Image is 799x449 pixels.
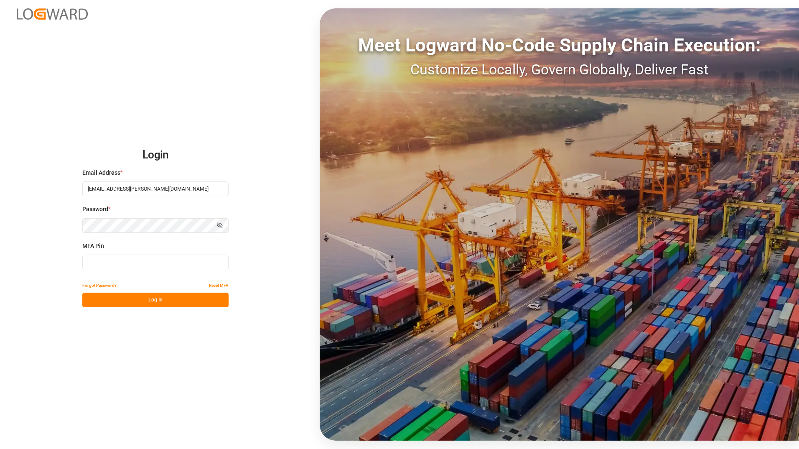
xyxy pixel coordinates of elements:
[82,242,104,250] span: MFA Pin
[82,142,229,168] h2: Login
[320,59,799,80] div: Customize Locally, Govern Globally, Deliver Fast
[82,205,108,214] span: Password
[82,278,117,293] button: Forgot Password?
[320,31,799,59] div: Meet Logward No-Code Supply Chain Execution:
[17,8,88,20] img: Logward_new_orange.png
[209,278,229,293] button: Reset MFA
[82,181,229,196] input: Enter your email
[82,168,120,177] span: Email Address
[82,293,229,307] button: Log In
